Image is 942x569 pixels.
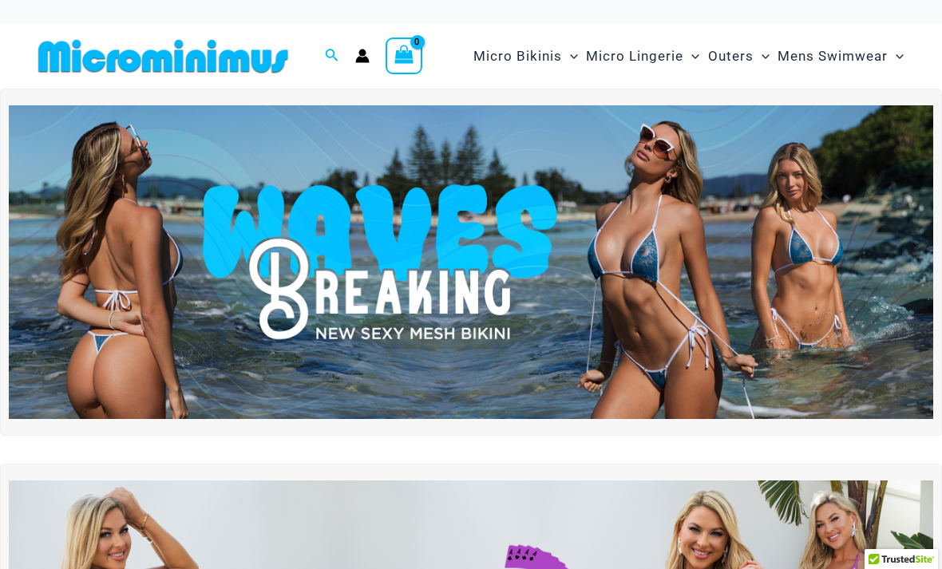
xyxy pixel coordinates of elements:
[355,49,370,63] a: Account icon link
[469,32,582,81] a: Micro BikinisMenu ToggleMenu Toggle
[562,36,578,77] span: Menu Toggle
[582,32,703,81] a: Micro LingerieMenu ToggleMenu Toggle
[708,36,754,77] span: Outers
[473,36,562,77] span: Micro Bikinis
[386,38,422,74] a: View Shopping Cart, empty
[32,38,295,74] img: MM SHOP LOGO FLAT
[774,32,908,81] a: Mens SwimwearMenu ToggleMenu Toggle
[704,32,774,81] a: OutersMenu ToggleMenu Toggle
[778,36,888,77] span: Mens Swimwear
[9,105,933,420] img: Waves Breaking Ocean Bikini Pack
[467,30,910,83] nav: Site Navigation
[888,36,904,77] span: Menu Toggle
[683,36,699,77] span: Menu Toggle
[586,36,683,77] span: Micro Lingerie
[325,46,339,66] a: Search icon link
[754,36,770,77] span: Menu Toggle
